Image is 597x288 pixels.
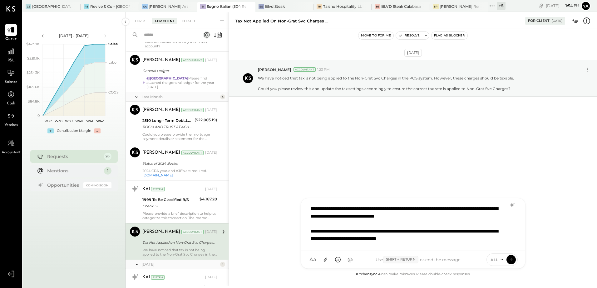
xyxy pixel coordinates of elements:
div: 4 [220,94,225,99]
text: Labor [108,60,118,65]
text: Sales [108,42,118,46]
div: Status of 2024 Books [142,160,215,166]
div: SI [200,4,206,9]
div: - [94,128,101,133]
div: Revive & Co - [GEOGRAPHIC_DATA] [90,4,129,9]
text: $339.1K [27,56,40,60]
div: [DATE] [205,150,217,155]
div: Last Month [141,94,219,99]
div: 26 [104,153,111,160]
div: BS [259,4,264,9]
span: Shift + Return [383,256,418,263]
span: 1:23 PM [317,67,330,72]
div: [PERSON_NAME] [142,57,180,63]
text: W37 [44,119,52,123]
text: $169.6K [27,85,40,89]
div: Accountant [181,230,204,234]
div: Blvd Steak [265,4,285,9]
span: Queue [5,36,17,42]
text: W41 [86,119,93,123]
text: $423.9K [26,42,40,46]
span: ALL [491,257,498,262]
div: $4,167.20 [200,196,217,202]
div: [DATE] [141,262,219,267]
div: KAI [142,186,150,192]
div: For Client [152,18,177,24]
a: Vendors [0,110,22,128]
button: @ [345,254,356,265]
div: Accountant [181,151,204,155]
div: Please provide a brief description to help us categorize this transaction. The memo might be help... [142,211,217,220]
div: Opportunities [47,182,80,188]
text: W38 [54,119,62,123]
div: System [151,275,165,280]
text: $84.8K [28,99,40,103]
div: [GEOGRAPHIC_DATA][PERSON_NAME] [32,4,71,9]
div: BS [375,4,380,9]
div: [PERSON_NAME] Restaurant & Deli [440,4,479,9]
div: [DATE] - [DATE] [47,33,101,38]
p: We have noticed that tax is not being applied to the Non-Grat Svc Charges in the POS system. Howe... [258,75,514,91]
div: [DATE] [205,108,217,113]
div: [DATE] [205,229,217,234]
div: Use to send the message [356,256,481,263]
div: Coming Soon [83,182,111,188]
span: [PERSON_NAME] [258,67,291,72]
button: Resolve [396,32,422,39]
div: Mentions [47,168,101,174]
div: Taisho Hospitality LLC [323,4,362,9]
div: Check 52 [142,203,198,209]
div: Accountant [181,58,204,62]
div: For Client [528,18,550,23]
div: General Ledger [142,68,215,74]
div: CS [26,4,31,9]
div: GA [142,4,148,9]
div: For Me [132,18,151,24]
div: SR [433,4,439,9]
button: Ya [581,1,591,11]
a: Queue [0,24,22,42]
div: 2024 CPA year-end AJE’s are required. [142,169,217,177]
div: Sogno Italian (304 Restaurant) [207,4,246,9]
div: [DATE] [205,187,217,192]
div: 2510 Long - Term Debt:LOAN To [PERSON_NAME] Personal (EBSB Mortgage) [142,118,193,124]
div: Closed [179,18,198,24]
div: ROCKLAND TRUST AT ACH TRANSFERS AT TRNSFER AT External Transfer Rockland Trust Acct x5195 [142,124,193,130]
div: + [47,128,54,133]
button: Flag as Blocker [432,32,467,39]
div: Contribution Margin [57,128,91,133]
div: R& [84,4,89,9]
text: W40 [75,119,83,123]
div: Could you please provide the mortgage payment details or statement for the Rockland Trust from pe... [142,132,217,141]
div: TH [317,4,322,9]
div: 1 [220,262,225,267]
div: Tax Not Applied on Non-Grat Svc Charges in POS [235,18,329,24]
div: 1 [104,167,111,175]
span: P&L [7,58,15,64]
div: Tax Not Applied on Non-Grat Svc Charges in POS [142,239,215,246]
div: [DATE] [205,275,217,280]
div: [PERSON_NAME] [142,229,180,235]
text: W39 [65,119,72,123]
div: [DATE] [546,3,579,9]
div: + 5 [497,2,506,10]
span: Balance [4,79,17,85]
div: We have noticed that tax is not being applied to the Non-Grat Svc Charges in the POS system. Howe... [142,248,217,257]
text: W42 [96,119,104,123]
span: @ [348,257,353,263]
span: a [313,257,316,263]
div: [DATE] [552,19,562,23]
span: Vendors [4,122,18,128]
strong: @[GEOGRAPHIC_DATA] [146,76,188,80]
a: Accountant [0,137,22,156]
div: copy link [538,2,544,9]
div: Please find attached the general ledger for the year [DATE]. [146,76,217,89]
div: [DATE] [205,58,217,63]
a: [DOMAIN_NAME] [142,173,173,177]
span: Accountant [2,150,21,156]
div: Accountant [294,67,316,72]
div: [PERSON_NAME] [142,107,180,113]
text: 0 [37,113,40,118]
text: COGS [108,90,119,94]
div: BLVD Steak Calabasas [381,4,420,9]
